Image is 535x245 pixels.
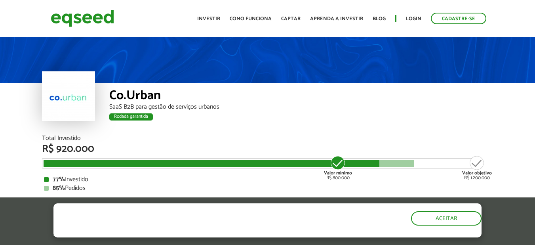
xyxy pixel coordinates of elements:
[53,183,65,193] strong: 85%
[109,113,153,121] div: Rodada garantida
[109,104,493,110] div: SaaS B2B para gestão de serviços urbanos
[462,155,492,180] div: R$ 1.200.000
[324,169,352,177] strong: Valor mínimo
[197,16,220,21] a: Investir
[44,185,491,191] div: Pedidos
[109,89,493,104] div: Co.Urban
[53,174,65,185] strong: 77%
[310,16,363,21] a: Aprenda a investir
[323,155,353,180] div: R$ 800.000
[373,16,386,21] a: Blog
[42,144,493,154] div: R$ 920.000
[281,16,301,21] a: Captar
[406,16,421,21] a: Login
[42,135,493,142] div: Total Investido
[53,203,310,228] h5: O site da EqSeed utiliza cookies para melhorar sua navegação.
[158,231,249,237] a: política de privacidade e de cookies
[411,211,482,226] button: Aceitar
[53,230,310,237] p: Ao clicar em "aceitar", você aceita nossa .
[44,176,491,183] div: Investido
[462,169,492,177] strong: Valor objetivo
[51,8,114,29] img: EqSeed
[230,16,272,21] a: Como funciona
[431,13,486,24] a: Cadastre-se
